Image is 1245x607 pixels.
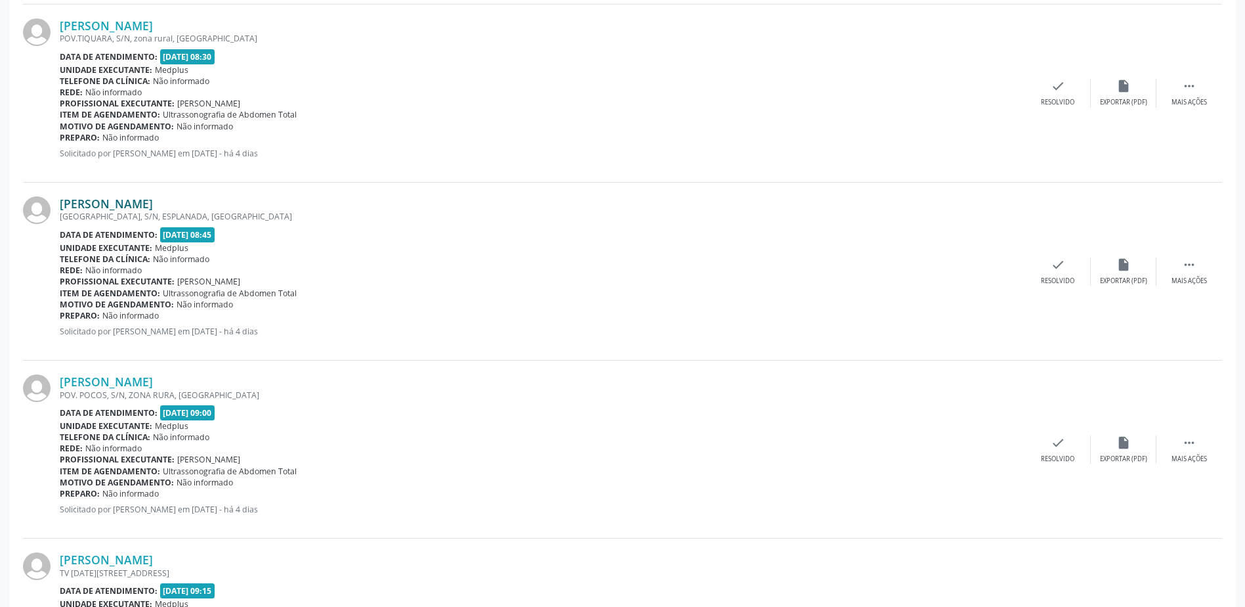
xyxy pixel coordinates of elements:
b: Preparo: [60,132,100,143]
span: Não informado [153,254,209,265]
i: insert_drive_file [1116,436,1131,450]
b: Profissional executante: [60,276,175,287]
b: Rede: [60,443,83,454]
p: Solicitado por [PERSON_NAME] em [DATE] - há 4 dias [60,326,1025,337]
i:  [1182,436,1196,450]
span: Não informado [153,432,209,443]
b: Item de agendamento: [60,288,160,299]
p: Solicitado por [PERSON_NAME] em [DATE] - há 4 dias [60,148,1025,159]
span: Não informado [85,443,142,454]
i:  [1182,79,1196,93]
span: Não informado [177,299,233,310]
span: Não informado [177,121,233,132]
a: [PERSON_NAME] [60,196,153,211]
i: check [1051,79,1065,93]
b: Data de atendimento: [60,51,158,62]
a: [PERSON_NAME] [60,18,153,33]
p: Solicitado por [PERSON_NAME] em [DATE] - há 4 dias [60,504,1025,515]
div: Resolvido [1041,455,1074,464]
span: Medplus [155,64,188,76]
span: Ultrassonografia de Abdomen Total [163,466,297,477]
div: Resolvido [1041,277,1074,286]
b: Data de atendimento: [60,585,158,596]
span: Não informado [85,265,142,276]
i: check [1051,258,1065,272]
span: Não informado [153,76,209,87]
div: [GEOGRAPHIC_DATA], S/N, ESPLANADA, [GEOGRAPHIC_DATA] [60,211,1025,222]
span: Medplus [155,420,188,432]
img: img [23,18,51,46]
b: Telefone da clínica: [60,432,150,443]
span: [DATE] 08:45 [160,227,215,242]
b: Motivo de agendamento: [60,477,174,488]
i: check [1051,436,1065,450]
a: [PERSON_NAME] [60,374,153,389]
span: [PERSON_NAME] [177,98,240,109]
b: Item de agendamento: [60,109,160,120]
div: Mais ações [1171,98,1207,107]
b: Unidade executante: [60,420,152,432]
img: img [23,196,51,224]
span: Não informado [177,477,233,488]
span: [DATE] 08:30 [160,49,215,64]
span: Ultrassonografia de Abdomen Total [163,109,297,120]
b: Telefone da clínica: [60,76,150,87]
span: Medplus [155,242,188,254]
b: Rede: [60,87,83,98]
div: POV.TIQUARA, S/N, zona rural, [GEOGRAPHIC_DATA] [60,33,1025,44]
div: Exportar (PDF) [1100,98,1147,107]
span: Ultrassonografia de Abdomen Total [163,288,297,299]
span: Não informado [102,310,159,321]
i: insert_drive_file [1116,258,1131,272]
b: Motivo de agendamento: [60,299,174,310]
span: [DATE] 09:00 [160,405,215,420]
div: Exportar (PDF) [1100,455,1147,464]
span: Não informado [102,488,159,499]
b: Unidade executante: [60,64,152,76]
a: [PERSON_NAME] [60,552,153,567]
b: Profissional executante: [60,98,175,109]
b: Profissional executante: [60,454,175,465]
b: Unidade executante: [60,242,152,254]
b: Motivo de agendamento: [60,121,174,132]
div: Resolvido [1041,98,1074,107]
div: Mais ações [1171,455,1207,464]
b: Preparo: [60,310,100,321]
img: img [23,374,51,402]
span: [PERSON_NAME] [177,454,240,465]
b: Item de agendamento: [60,466,160,477]
i:  [1182,258,1196,272]
span: [DATE] 09:15 [160,583,215,598]
b: Data de atendimento: [60,407,158,418]
b: Telefone da clínica: [60,254,150,265]
b: Rede: [60,265,83,276]
div: Mais ações [1171,277,1207,286]
i: insert_drive_file [1116,79,1131,93]
span: [PERSON_NAME] [177,276,240,287]
div: Exportar (PDF) [1100,277,1147,286]
div: POV. POCOS, S/N, ZONA RURA, [GEOGRAPHIC_DATA] [60,390,1025,401]
span: Não informado [85,87,142,98]
b: Preparo: [60,488,100,499]
div: TV [DATE][STREET_ADDRESS] [60,568,1025,579]
span: Não informado [102,132,159,143]
img: img [23,552,51,580]
b: Data de atendimento: [60,229,158,240]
